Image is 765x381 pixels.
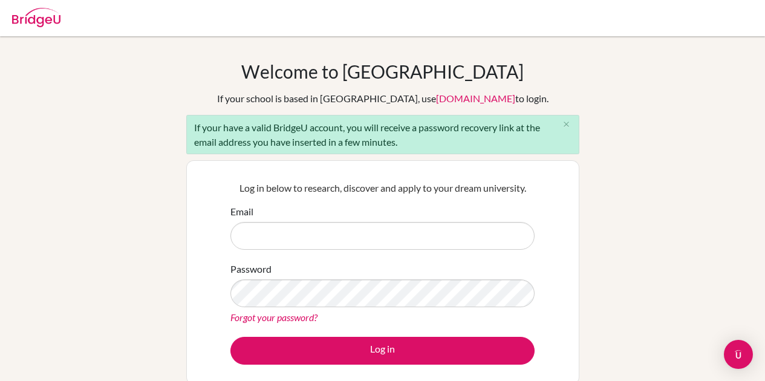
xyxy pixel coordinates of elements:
[230,181,535,195] p: Log in below to research, discover and apply to your dream university.
[555,116,579,134] button: Close
[230,311,317,323] a: Forgot your password?
[436,93,515,104] a: [DOMAIN_NAME]
[230,337,535,365] button: Log in
[241,60,524,82] h1: Welcome to [GEOGRAPHIC_DATA]
[230,204,253,219] label: Email
[186,115,579,154] div: If your have a valid BridgeU account, you will receive a password recovery link at the email addr...
[217,91,549,106] div: If your school is based in [GEOGRAPHIC_DATA], use to login.
[12,8,60,27] img: Bridge-U
[724,340,753,369] div: Open Intercom Messenger
[230,262,272,276] label: Password
[562,120,571,129] i: close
